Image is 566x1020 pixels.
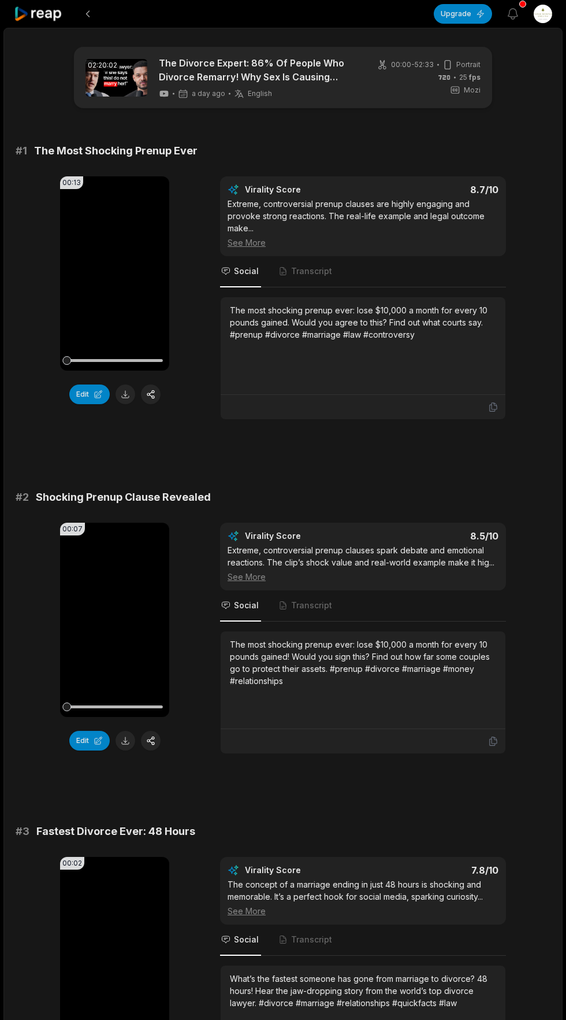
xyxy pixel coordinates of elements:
span: a day ago [192,89,225,98]
div: See More [228,571,498,583]
span: Mozi [464,85,481,95]
nav: Tabs [220,590,506,622]
span: # 3 [16,823,29,840]
div: Extreme, controversial prenup clauses spark debate and emotional reactions. The clip’s shock valu... [228,544,498,583]
button: Edit [69,385,110,404]
span: Social [234,934,259,945]
span: Social [234,600,259,611]
div: What’s the fastest someone has gone from marriage to divorce? 48 hours! Hear the jaw-dropping sto... [230,973,496,1009]
div: The most shocking prenup ever: lose $10,000 a month for every 10 pounds gained! Would you sign th... [230,638,496,687]
span: 00:00 - 52:33 [391,60,434,70]
nav: Tabs [220,256,506,287]
video: Your browser does not support mp4 format. [60,523,169,717]
div: 7.8 /10 [375,864,499,876]
span: # 1 [16,143,27,159]
button: Edit [69,731,110,751]
span: 25 [459,72,481,83]
div: The concept of a marriage ending in just 48 hours is shocking and memorable. It’s a perfect hook ... [228,878,498,917]
span: The Most Shocking Prenup Ever [34,143,198,159]
div: See More [228,236,498,249]
div: Virality Score [245,184,369,195]
div: Virality Score [245,864,369,876]
span: Fastest Divorce Ever: 48 Hours [36,823,195,840]
span: Transcript [291,934,332,945]
div: The most shocking prenup ever: lose $10,000 a month for every 10 pounds gained. Would you agree t... [230,304,496,341]
span: Portrait [456,60,481,70]
span: Transcript [291,600,332,611]
div: Virality Score [245,530,369,542]
div: Extreme, controversial prenup clauses are highly engaging and provoke strong reactions. The real-... [228,198,498,249]
div: See More [228,905,498,917]
span: Social [234,265,259,277]
div: 8.7 /10 [375,184,499,195]
div: 8.5 /10 [375,530,499,542]
button: Upgrade [434,4,492,24]
nav: Tabs [220,925,506,956]
video: Your browser does not support mp4 format. [60,176,169,371]
span: # 2 [16,489,29,505]
span: fps [469,73,481,82]
span: Transcript [291,265,332,277]
a: The Divorce Expert: 86% Of People Who Divorce Remarry! Why Sex Is Causing Divorces! [159,56,358,84]
span: Shocking Prenup Clause Revealed [36,489,211,505]
span: English [248,89,272,98]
